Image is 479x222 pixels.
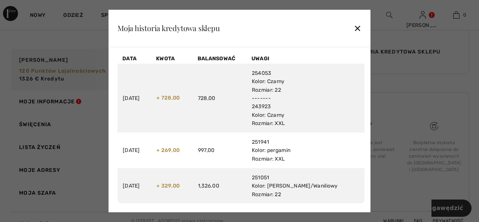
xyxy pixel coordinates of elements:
[252,70,271,76] font: 254053
[252,174,269,181] font: 251051
[123,147,140,153] font: [DATE]
[122,55,137,62] font: Data
[252,191,281,197] font: Rozmiar: 22
[252,120,285,127] font: Rozmiar: XXL
[156,95,180,101] font: + 728,00
[198,183,219,189] font: 1,326.00
[252,95,271,101] font: -------
[156,183,180,189] font: + 329,00
[252,103,271,110] font: 243923
[252,139,269,145] font: 251941
[252,183,338,189] font: Kolor: [PERSON_NAME]/Waniliowy
[198,55,236,62] font: Balansować
[251,55,270,62] font: Uwagi
[118,23,220,33] font: Moja historia kredytowa sklepu
[123,95,140,101] font: [DATE]
[354,23,361,34] font: ✕
[156,55,175,62] font: Kwota
[198,95,216,101] font: 728,00
[252,87,281,93] font: Rozmiar: 22
[198,147,215,153] font: 997,00
[123,183,140,189] font: [DATE]
[252,112,285,118] font: Kolor: Czarny
[252,147,291,153] font: Kolor: pergamin
[156,147,180,153] font: + 269,00
[252,78,285,85] font: Kolor: Czarny
[252,156,285,162] font: Rozmiar: XXL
